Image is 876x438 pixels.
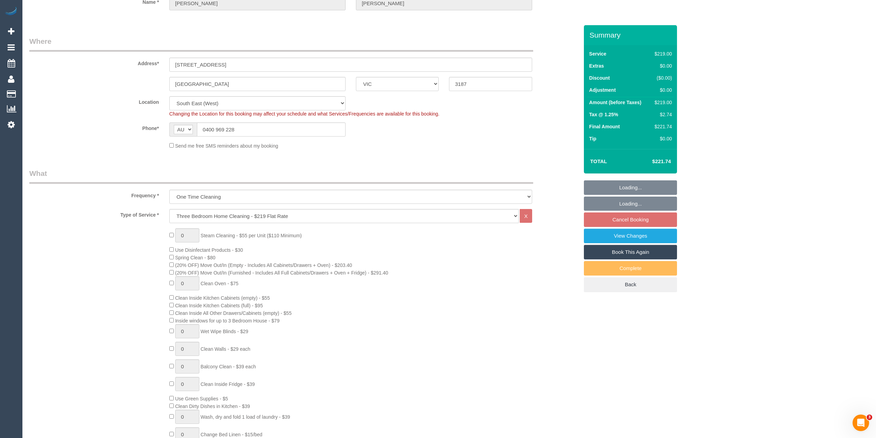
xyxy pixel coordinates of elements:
[201,364,256,369] span: Balcony Clean - $39 each
[652,135,672,142] div: $0.00
[589,74,610,81] label: Discount
[449,77,532,91] input: Post Code*
[867,415,872,420] span: 3
[175,247,243,253] span: Use Disinfectant Products - $30
[29,36,533,52] legend: Where
[584,277,677,292] a: Back
[201,346,250,352] span: Clean Walls - $29 each
[175,303,263,308] span: Clean Inside Kitchen Cabinets (full) - $95
[24,58,164,67] label: Address*
[589,123,620,130] label: Final Amount
[652,99,672,106] div: $219.00
[201,432,262,437] span: Change Bed Linen - $15/bed
[24,190,164,199] label: Frequency *
[24,96,164,106] label: Location
[589,87,616,93] label: Adjustment
[589,99,641,106] label: Amount (before Taxes)
[201,329,248,334] span: Wet Wipe Blinds - $29
[652,62,672,69] div: $0.00
[589,31,674,39] h3: Summary
[589,62,604,69] label: Extras
[175,262,352,268] span: (20% OFF) Move Out/In (Empty - Includes All Cabinets/Drawers + Oven) - $203.40
[4,7,18,17] img: Automaid Logo
[201,381,255,387] span: Clean Inside Fridge - $39
[631,159,671,165] h4: $221.74
[589,50,606,57] label: Service
[652,111,672,118] div: $2.74
[584,229,677,243] a: View Changes
[175,143,278,149] span: Send me free SMS reminders about my booking
[24,122,164,132] label: Phone*
[201,281,239,286] span: Clean Oven - $75
[589,135,596,142] label: Tip
[169,111,439,117] span: Changing the Location for this booking may affect your schedule and what Services/Frequencies are...
[590,158,607,164] strong: Total
[652,87,672,93] div: $0.00
[652,50,672,57] div: $219.00
[175,318,280,323] span: Inside windows for up to 3 Bedroom House - $79
[29,168,533,184] legend: What
[201,414,290,420] span: Wash, dry and fold 1 load of laundry - $39
[175,255,216,260] span: Spring Clean - $80
[584,245,677,259] a: Book This Again
[169,77,346,91] input: Suburb*
[175,270,388,276] span: (20% OFF) Move Out/In (Furnished - Includes All Full Cabinets/Drawers + Oven + Fridge) - $291.40
[652,74,672,81] div: ($0.00)
[175,404,250,409] span: Clean Dirty Dishes in Kitchen - $39
[175,310,292,316] span: Clean Inside All Other Drawers/Cabinets (empty) - $55
[652,123,672,130] div: $221.74
[589,111,618,118] label: Tax @ 1.25%
[201,233,302,238] span: Steam Cleaning - $55 per Unit ($110 Minimum)
[175,396,228,401] span: Use Green Supplies - $5
[175,295,270,301] span: Clean Inside Kitchen Cabinets (empty) - $55
[197,122,346,137] input: Phone*
[24,209,164,218] label: Type of Service *
[853,415,869,431] iframe: Intercom live chat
